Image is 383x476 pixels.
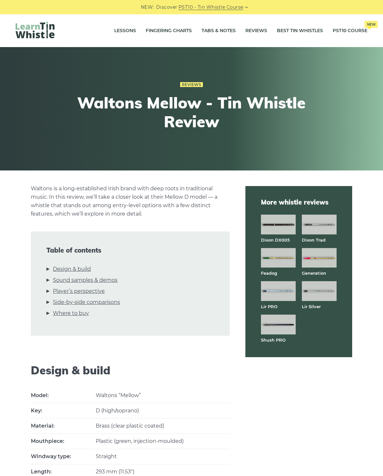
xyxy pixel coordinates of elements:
[261,215,296,234] img: Dixon DX005 tin whistle full front view
[261,337,286,343] a: Shush PRO
[261,281,296,301] img: Lir PRO aluminum tin whistle full front view
[31,453,71,459] strong: Windway type:
[53,309,89,318] a: Where to buy
[180,82,203,87] a: Reviews
[364,21,378,28] span: New
[53,265,91,273] a: Design & build
[114,23,136,39] a: Lessons
[36,392,49,398] strong: odel:
[96,434,229,449] td: Plastic (green, injection-moulded)
[302,270,326,276] a: Generation
[146,23,192,39] a: Fingering Charts
[302,215,337,234] img: Dixon Trad tin whistle full front view
[31,184,229,218] p: Waltons is a long-established Irish brand with deep roots in traditional music. In this review, w...
[333,23,367,39] a: PST10 CourseNew
[53,276,117,284] a: Sound samples & demos
[31,438,64,444] strong: Mouthpiece:
[16,22,55,38] img: LearnTinWhistle.com
[261,315,296,334] img: Shuh PRO tin whistle full front view
[53,298,120,307] a: Side-by-side comparisons
[96,419,229,434] td: Brass (clear plastic coated)
[31,388,96,403] th: M
[261,304,278,309] a: Lir PRO
[31,407,42,414] strong: Key:
[302,248,337,268] img: Generation brass tin whistle full front view
[96,388,229,403] th: Waltons “Mellow”
[261,198,337,207] span: More whistle reviews
[245,23,267,39] a: Reviews
[53,287,105,295] a: Player’s perspective
[96,403,229,419] td: D (high/soprano)
[31,423,55,429] strong: Material:
[31,363,110,377] strong: Design & build
[46,246,214,254] span: Table of contents
[302,281,337,301] img: Lir Silver tin whistle full front view
[277,23,323,39] a: Best Tin Whistles
[302,304,321,309] a: Lir Silver
[261,270,277,276] a: Feadog
[96,449,229,464] td: Straight
[72,94,311,131] h1: Waltons Mellow - Tin Whistle Review
[202,23,236,39] a: Tabs & Notes
[261,237,290,243] a: Dixon DX005
[302,237,326,243] a: Dixon Trad
[261,248,296,268] img: Feadog brass tin whistle full front view
[31,469,52,475] strong: Length:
